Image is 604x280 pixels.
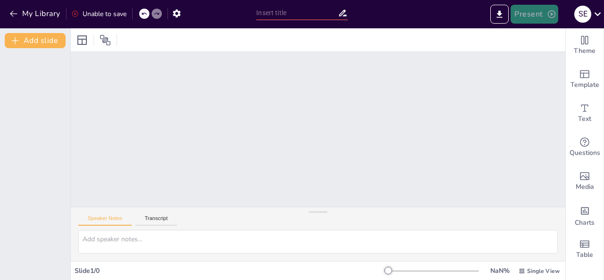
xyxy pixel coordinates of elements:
[566,164,604,198] div: Add images, graphics, shapes or video
[570,80,599,90] span: Template
[566,62,604,96] div: Add ready made slides
[7,6,64,21] button: My Library
[575,218,595,228] span: Charts
[576,182,594,192] span: Media
[566,28,604,62] div: Change the overall theme
[578,114,591,124] span: Text
[574,46,596,56] span: Theme
[100,34,111,46] span: Position
[576,250,593,260] span: Table
[75,33,90,48] div: Layout
[570,148,600,158] span: Questions
[71,9,126,18] div: Unable to save
[488,266,511,275] div: NaN %
[566,130,604,164] div: Get real-time input from your audience
[566,198,604,232] div: Add charts and graphs
[256,6,337,20] input: Insert title
[75,266,388,275] div: Slide 1 / 0
[566,232,604,266] div: Add a table
[5,33,66,48] button: Add slide
[78,215,132,226] button: Speaker Notes
[574,5,591,24] button: S E
[490,5,509,24] button: Export to PowerPoint
[511,5,558,24] button: Present
[527,267,560,275] span: Single View
[566,96,604,130] div: Add text boxes
[135,215,177,226] button: Transcript
[574,6,591,23] div: S E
